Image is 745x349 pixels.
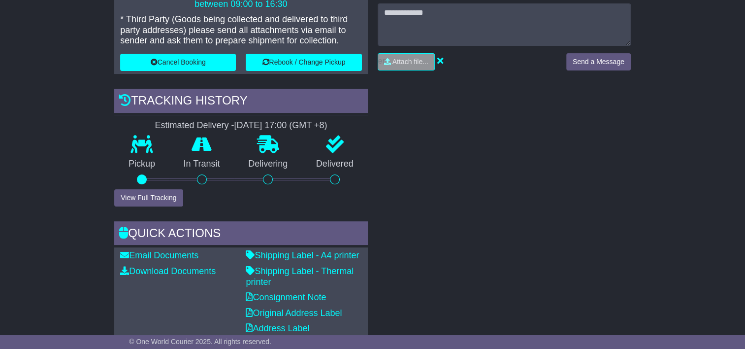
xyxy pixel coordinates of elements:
[120,266,216,276] a: Download Documents
[114,159,169,170] p: Pickup
[246,250,359,260] a: Shipping Label - A4 printer
[169,159,234,170] p: In Transit
[120,250,198,260] a: Email Documents
[302,159,368,170] p: Delivered
[566,53,631,70] button: Send a Message
[246,292,326,302] a: Consignment Note
[114,89,367,115] div: Tracking history
[246,308,342,318] a: Original Address Label
[114,221,367,248] div: Quick Actions
[120,14,361,46] p: * Third Party (Goods being collected and delivered to third party addresses) please send all atta...
[246,323,309,333] a: Address Label
[246,266,354,287] a: Shipping Label - Thermal printer
[114,120,367,131] div: Estimated Delivery -
[234,159,302,170] p: Delivering
[246,54,361,71] button: Rebook / Change Pickup
[120,54,236,71] button: Cancel Booking
[114,189,183,207] button: View Full Tracking
[234,120,327,131] div: [DATE] 17:00 (GMT +8)
[129,338,271,346] span: © One World Courier 2025. All rights reserved.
